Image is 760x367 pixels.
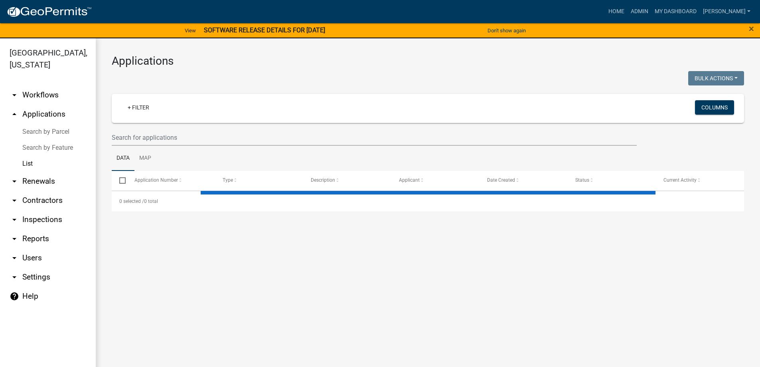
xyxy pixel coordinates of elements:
a: Map [134,146,156,171]
i: arrow_drop_down [10,196,19,205]
i: arrow_drop_down [10,90,19,100]
span: 0 selected / [119,198,144,204]
a: My Dashboard [651,4,700,19]
span: Description [311,177,335,183]
span: Date Created [487,177,515,183]
span: Current Activity [663,177,697,183]
a: + Filter [121,100,156,115]
i: help [10,292,19,301]
strong: SOFTWARE RELEASE DETAILS FOR [DATE] [204,26,325,34]
datatable-header-cell: Description [303,171,391,190]
button: Columns [695,100,734,115]
datatable-header-cell: Current Activity [656,171,744,190]
datatable-header-cell: Select [112,171,127,190]
i: arrow_drop_down [10,272,19,282]
div: 0 total [112,191,744,211]
h3: Applications [112,54,744,68]
a: [PERSON_NAME] [700,4,754,19]
datatable-header-cell: Type [215,171,303,190]
a: View [182,24,199,37]
a: Home [605,4,628,19]
button: Don't show again [484,24,529,37]
a: Admin [628,4,651,19]
span: Status [575,177,589,183]
i: arrow_drop_down [10,177,19,186]
span: Applicant [399,177,420,183]
i: arrow_drop_down [10,253,19,263]
i: arrow_drop_down [10,215,19,224]
button: Close [749,24,754,34]
span: Application Number [135,177,178,183]
i: arrow_drop_down [10,234,19,244]
input: Search for applications [112,129,637,146]
span: Type [223,177,233,183]
datatable-header-cell: Date Created [480,171,568,190]
a: Data [112,146,134,171]
button: Bulk Actions [688,71,744,85]
span: × [749,23,754,34]
i: arrow_drop_up [10,109,19,119]
datatable-header-cell: Status [568,171,656,190]
datatable-header-cell: Applicant [391,171,480,190]
datatable-header-cell: Application Number [127,171,215,190]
